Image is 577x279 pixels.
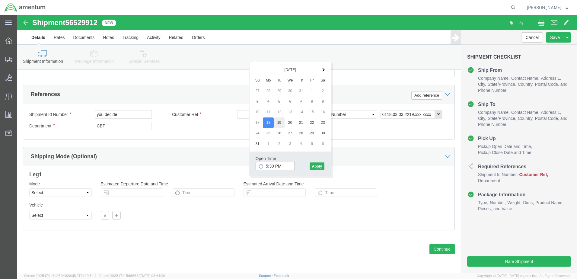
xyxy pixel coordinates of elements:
[527,4,561,11] span: Judy Lackie
[527,4,569,11] button: [PERSON_NAME]
[274,274,289,277] a: Feedback
[259,274,274,277] a: Support
[477,273,570,278] span: Copyright © [DATE]-[DATE] Agistix Inc., All Rights Reserved
[140,274,165,277] span: [DATE] 08:44:20
[24,274,97,277] span: Server: 2025.17.0-16a969492de
[17,15,577,273] iframe: FS Legacy Container
[99,274,165,277] span: Client: 2025.17.0-5dd568f
[4,3,46,12] img: logo
[73,274,97,277] span: [DATE] 09:51:12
